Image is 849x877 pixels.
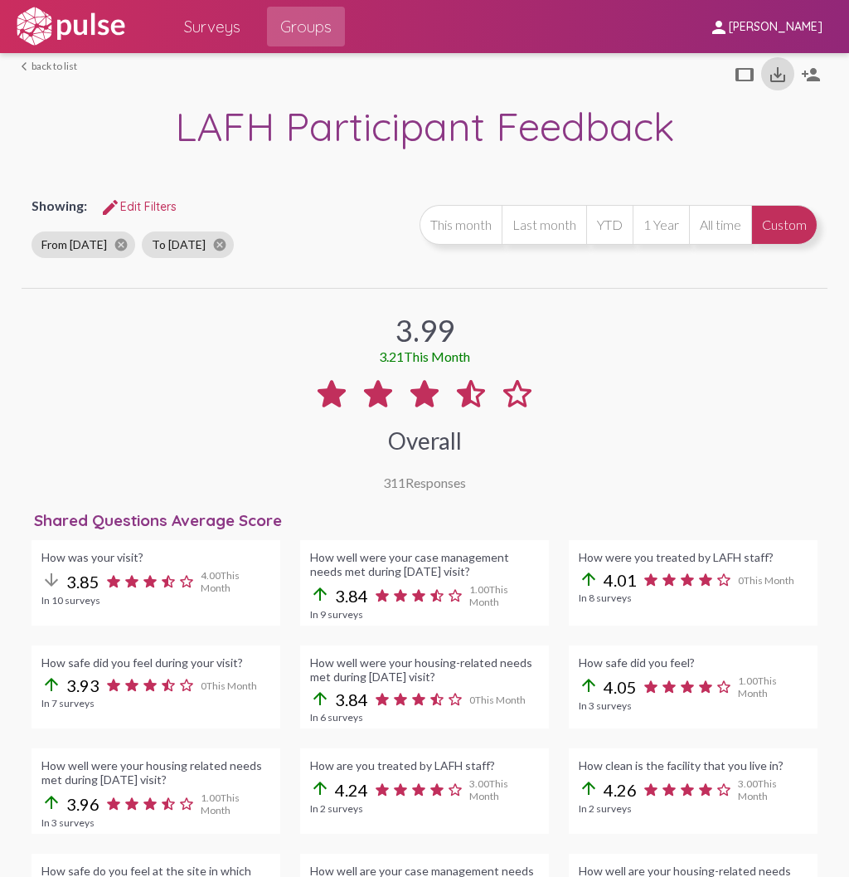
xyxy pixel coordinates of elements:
span: 4.00 [201,569,270,594]
span: 0 [201,680,257,692]
mat-icon: cancel [114,237,129,252]
span: 3.84 [335,586,368,606]
span: This Month [201,569,240,594]
div: In 8 surveys [579,592,808,604]
span: 4.26 [604,780,637,800]
span: This Month [206,680,257,692]
div: In 9 surveys [310,608,539,621]
span: 4.05 [604,677,637,697]
a: Surveys [171,7,254,46]
div: In 2 surveys [310,802,539,815]
mat-icon: arrow_upward [579,675,599,695]
div: How was your visit? [41,550,270,564]
mat-icon: tablet [735,65,754,85]
mat-icon: arrow_upward [310,584,330,604]
button: All time [689,205,751,245]
button: tablet [728,57,761,90]
span: 1.00 [201,792,270,816]
span: 4.01 [604,570,637,590]
img: white-logo.svg [13,6,128,47]
span: 0 [469,694,526,706]
span: [PERSON_NAME] [729,20,822,35]
span: 3.93 [66,675,99,695]
button: Edit FiltersEdit Filters [87,192,190,222]
span: This Month [744,574,794,587]
div: LAFH Participant Feedback [22,101,828,155]
div: How safe did you feel? [579,655,808,670]
span: Groups [280,12,332,41]
a: Groups [267,7,345,46]
mat-icon: arrow_upward [41,675,61,694]
div: How clean is the facility that you live in? [579,758,808,772]
span: This Month [469,583,508,608]
span: 3.96 [66,794,99,814]
mat-icon: arrow_upward [41,792,61,812]
mat-icon: arrow_downward [41,570,61,590]
div: 3.99 [395,312,454,348]
button: 1 Year [633,205,689,245]
span: This Month [404,348,470,364]
div: Responses [383,475,466,490]
button: Last month [502,205,586,245]
span: This Month [738,777,777,802]
div: In 7 surveys [41,697,270,709]
span: 3.84 [335,689,368,709]
mat-icon: arrow_upward [579,778,599,798]
span: 311 [383,475,405,490]
mat-chip: From [DATE] [32,231,135,258]
mat-icon: arrow_upward [579,569,599,589]
div: How were you treated by LAFH staff? [579,550,808,564]
button: Custom [751,205,817,245]
div: In 10 surveys [41,594,270,607]
button: This month [420,205,502,245]
mat-icon: Person [801,65,821,85]
div: How safe did you feel during your visit? [41,655,270,670]
div: In 6 surveys [310,711,539,724]
span: 3.85 [66,572,99,592]
span: 3.00 [469,777,539,802]
span: Showing: [32,197,87,213]
div: 3.21 [379,348,470,364]
mat-icon: cancel [212,237,227,252]
span: This Month [475,694,526,706]
button: Download [761,57,794,90]
span: 4.24 [335,780,368,800]
span: This Month [469,777,508,802]
mat-icon: arrow_upward [310,689,330,709]
span: 1.00 [738,675,808,699]
div: Overall [388,426,462,455]
mat-icon: Edit Filters [100,197,120,217]
div: Shared Questions Average Score [34,510,828,530]
span: Surveys [184,12,240,41]
div: How well were your housing related needs met during [DATE] visit? [41,758,270,787]
span: 1.00 [469,583,539,608]
span: This Month [201,792,240,816]
span: 3.00 [738,777,808,802]
div: How well were your housing-related needs met during [DATE] visit? [310,655,539,684]
span: This Month [738,675,777,699]
button: YTD [586,205,633,245]
div: In 3 surveys [41,816,270,829]
button: Person [794,57,827,90]
mat-icon: person [709,17,729,37]
span: 0 [738,574,794,587]
mat-icon: arrow_back_ios [22,61,32,71]
a: back to list [22,60,77,72]
div: In 3 surveys [579,699,808,712]
span: Edit Filters [100,199,177,214]
button: [PERSON_NAME] [696,11,836,41]
mat-icon: arrow_upward [310,778,330,798]
mat-chip: To [DATE] [142,231,234,258]
div: How well were your case management needs met during [DATE] visit? [310,550,539,578]
mat-icon: Download [768,65,788,85]
div: In 2 surveys [579,802,808,815]
div: How are you treated by LAFH staff? [310,758,539,772]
